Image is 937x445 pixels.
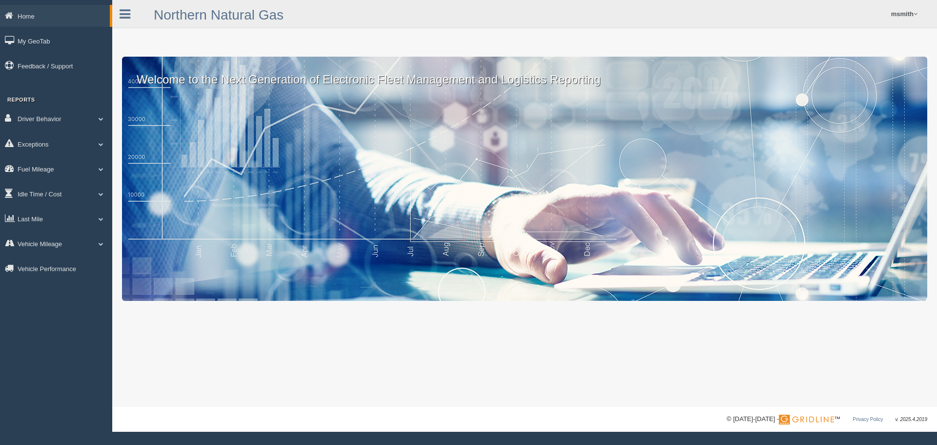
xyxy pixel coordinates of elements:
[896,417,927,422] span: v. 2025.4.2019
[727,414,927,424] div: © [DATE]-[DATE] - ™
[154,7,284,22] a: Northern Natural Gas
[853,417,883,422] a: Privacy Policy
[122,57,927,88] p: Welcome to the Next Generation of Electronic Fleet Management and Logistics Reporting
[779,415,834,424] img: Gridline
